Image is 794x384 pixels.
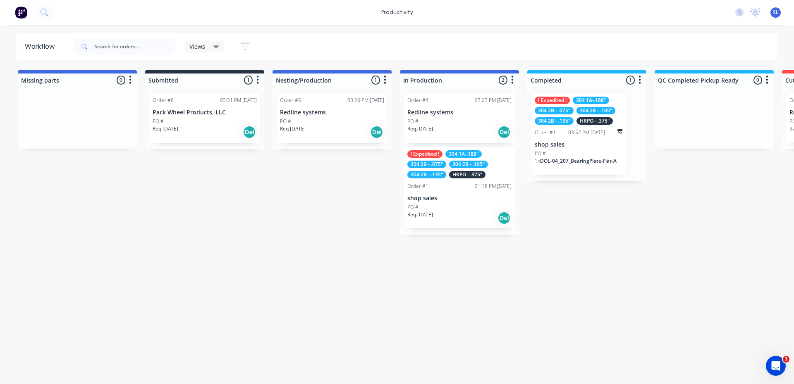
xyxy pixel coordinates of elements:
p: Req. [DATE] [407,125,433,133]
img: Factory [15,6,27,19]
span: 1 x [535,157,540,164]
div: 304 1A-.188" [573,97,609,104]
div: 304 2B - .105" [576,107,615,114]
div: 304 2B - .135" [407,171,446,178]
p: Redline systems [280,109,384,116]
div: ! Expedited !304 1A-.188"304 2B - .075"304 2B - .105"304 2B - .135"HRPO - .375"Order #103:52 PM [... [531,93,626,175]
div: Order #5 [280,97,301,104]
div: Workflow [25,42,59,52]
p: Req. [DATE] [280,125,306,133]
div: Del [497,211,511,225]
div: Order #1 [407,183,428,190]
div: 01:18 PM [DATE] [475,183,512,190]
div: Del [497,126,511,139]
div: ! Expedited !304 1A-.188"304 2B - .075"304 2B - .105"304 2B - .135"HRPO - .375"Order #101:18 PM [... [404,147,515,228]
div: Order #6 [153,97,174,104]
div: HRPO - .375" [449,171,485,178]
p: PO # [407,204,419,211]
div: HRPO - .375" [576,117,613,125]
div: Order #1 [535,129,556,136]
p: Req. [DATE] [407,211,433,218]
p: Redline systems [407,109,512,116]
span: DOL-04_207_BearingPlate-Flat-A [540,157,617,164]
input: Search for orders... [94,38,176,55]
div: Order #403:23 PM [DATE]Redline systemsPO #Req.[DATE]Del [404,93,515,143]
div: Order #603:31 PM [DATE]Pack Wheel Products, LLCPO #Req.[DATE]Del [149,93,260,143]
div: Del [243,126,256,139]
div: Order #4 [407,97,428,104]
div: 304 2B - .135" [535,117,574,125]
div: ! Expedited ! [535,97,570,104]
div: 304 1A-.188" [445,150,482,158]
span: SL [773,9,779,16]
p: shop sales [535,141,622,148]
div: Del [370,126,383,139]
p: Req. [DATE] [153,125,178,133]
p: shop sales [407,195,512,202]
div: 03:23 PM [DATE] [475,97,512,104]
iframe: Intercom live chat [766,356,786,376]
p: PO # [535,150,546,157]
div: 304 2B - .105" [449,161,488,168]
div: ! Expedited ! [407,150,442,158]
p: PO # [407,118,419,125]
p: PO # [153,118,164,125]
span: Views [189,42,205,51]
div: 03:31 PM [DATE] [220,97,257,104]
p: PO # [280,118,291,125]
div: Order #503:26 PM [DATE]Redline systemsPO #Req.[DATE]Del [277,93,387,143]
div: 304 2B - .075" [407,161,446,168]
div: 03:52 PM [DATE] [568,129,605,136]
p: Pack Wheel Products, LLC [153,109,257,116]
div: 03:26 PM [DATE] [347,97,384,104]
span: 1 [783,356,789,363]
div: productivity [377,6,417,19]
div: 304 2B - .075" [535,107,574,114]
